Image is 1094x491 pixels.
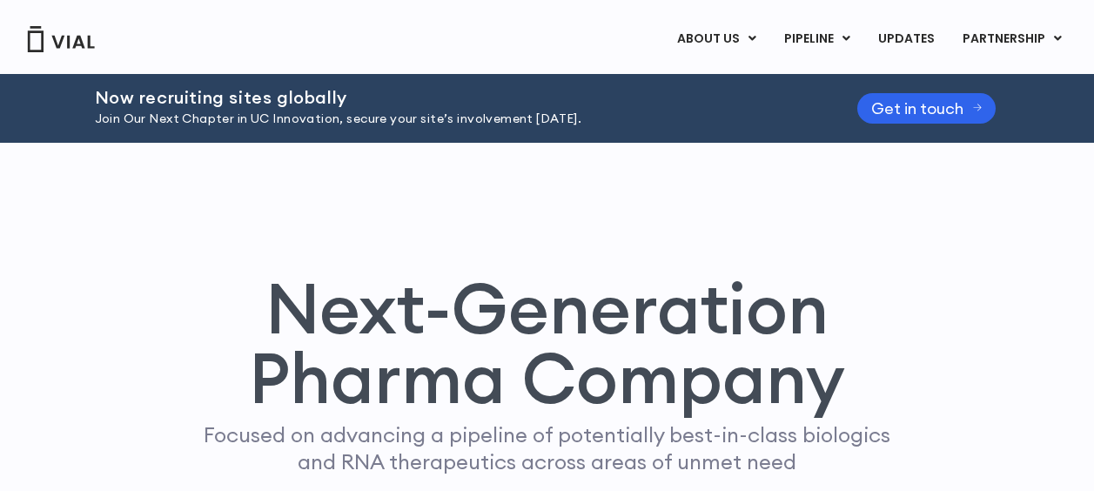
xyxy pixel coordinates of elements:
span: Get in touch [871,102,963,115]
h1: Next-Generation Pharma Company [171,273,924,413]
img: Vial Logo [26,26,96,52]
a: UPDATES [864,24,948,54]
a: Get in touch [857,93,997,124]
h2: Now recruiting sites globally [95,88,814,107]
a: ABOUT USMenu Toggle [663,24,769,54]
p: Join Our Next Chapter in UC Innovation, secure your site’s involvement [DATE]. [95,110,814,129]
p: Focused on advancing a pipeline of potentially best-in-class biologics and RNA therapeutics acros... [197,421,898,475]
a: PIPELINEMenu Toggle [770,24,863,54]
a: PARTNERSHIPMenu Toggle [949,24,1076,54]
